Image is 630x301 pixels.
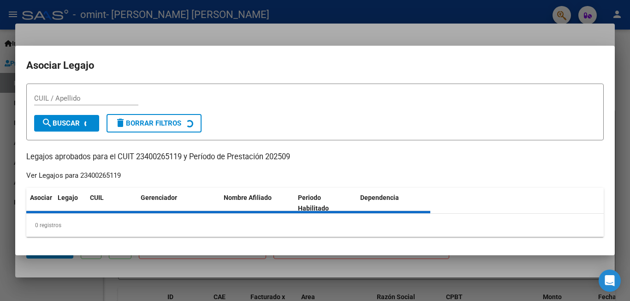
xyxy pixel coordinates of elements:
[115,117,126,128] mat-icon: delete
[90,194,104,201] span: CUIL
[599,270,621,292] div: Open Intercom Messenger
[141,194,177,201] span: Gerenciador
[58,194,78,201] span: Legajo
[26,188,54,218] datatable-header-cell: Asociar
[42,117,53,128] mat-icon: search
[115,119,181,127] span: Borrar Filtros
[26,151,604,163] p: Legajos aprobados para el CUIT 23400265119 y Período de Prestación 202509
[107,114,202,132] button: Borrar Filtros
[357,188,431,218] datatable-header-cell: Dependencia
[224,194,272,201] span: Nombre Afiliado
[26,214,604,237] div: 0 registros
[34,115,99,132] button: Buscar
[298,194,329,212] span: Periodo Habilitado
[26,170,121,181] div: Ver Legajos para 23400265119
[54,188,86,218] datatable-header-cell: Legajo
[42,119,80,127] span: Buscar
[220,188,294,218] datatable-header-cell: Nombre Afiliado
[86,188,137,218] datatable-header-cell: CUIL
[26,57,604,74] h2: Asociar Legajo
[137,188,220,218] datatable-header-cell: Gerenciador
[294,188,357,218] datatable-header-cell: Periodo Habilitado
[30,194,52,201] span: Asociar
[360,194,399,201] span: Dependencia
